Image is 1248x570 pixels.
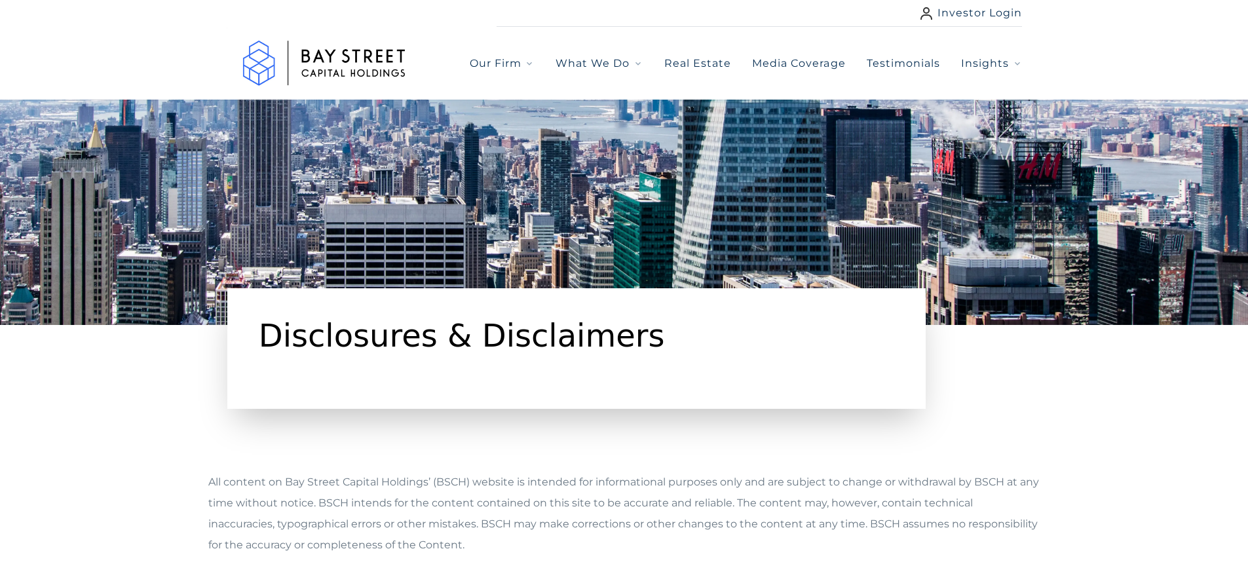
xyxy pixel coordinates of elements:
a: Investor Login [920,5,1023,21]
img: Logo [226,27,423,100]
a: Real Estate [664,56,731,71]
button: Insights [961,56,1022,71]
a: Testimonials [867,56,940,71]
div: All content on Bay Street Capital Holdings’ (BSCH) website is intended for informational purposes... [208,472,1040,556]
a: Media Coverage [752,56,846,71]
span: Disclosures & Disclaimers [259,317,665,354]
img: user icon [920,7,932,20]
span: What We Do [556,56,630,71]
span: Insights [961,56,1009,71]
a: Go to home page [226,27,423,100]
button: Our Firm [470,56,535,71]
span: Our Firm [470,56,521,71]
button: What We Do [556,56,643,71]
